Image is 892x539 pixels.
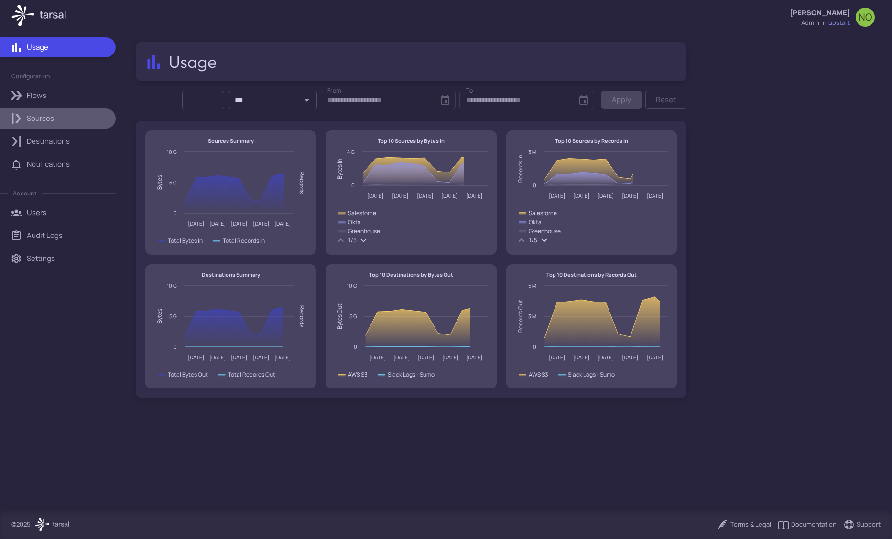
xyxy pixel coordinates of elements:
[528,313,536,320] text: 3 M
[533,182,536,189] text: 0
[529,236,537,244] text: 1/5
[27,253,55,264] p: Settings
[300,94,314,107] button: Open
[828,18,850,28] span: upstart
[27,207,46,218] p: Users
[231,220,248,227] text: [DATE]
[543,183,669,187] g: Tines, series 8 of 10 with 11 data points.
[169,313,177,320] text: 5 G
[378,370,435,378] button: Show Slack Logs - Sumo
[392,192,408,199] text: [DATE]
[349,313,357,320] text: 5 G
[394,354,410,361] text: [DATE]
[370,354,386,361] text: [DATE]
[149,268,312,388] svg: Interactive chart
[361,183,488,187] g: Atlassian Jira Forge, series 8 of 10 with 11 data points.
[647,192,663,199] text: [DATE]
[27,113,54,124] p: Sources
[174,209,177,216] text: 0
[338,218,360,226] button: Show Okta
[167,282,177,289] text: 10 G
[351,182,355,189] text: 0
[27,159,70,170] p: Notifications
[183,211,295,215] g: Total Records In, series 2 of 2 with 11 data points. Y axis, Bytes.
[174,343,177,350] text: 0
[27,42,48,53] p: Usage
[519,218,541,226] button: Show Okta
[645,91,686,109] button: Reset
[378,137,445,144] text: Top 10 Sources by Bytes In
[338,209,376,217] button: Show Salesforce
[169,52,218,72] h2: Usage
[467,354,483,361] text: [DATE]
[253,354,269,361] text: [DATE]
[298,172,306,194] text: Records
[598,354,614,361] text: [DATE]
[516,300,524,333] text: Records Out
[549,354,565,361] text: [DATE]
[327,86,341,95] label: From
[784,4,881,31] button: [PERSON_NAME]admininupstartNO
[368,192,384,199] text: [DATE]
[441,192,457,199] text: [DATE]
[218,370,275,378] button: Show Total Records Out
[558,370,616,378] button: Show Slack Logs - Sumo
[188,220,204,227] text: [DATE]
[27,136,70,147] p: Destinations
[155,309,163,323] text: Bytes
[717,519,771,530] a: Terms & Legal
[801,18,819,28] div: admin
[516,155,524,183] text: Records In
[27,90,46,101] p: Flows
[546,271,637,278] text: Top 10 Destinations by Records Out
[253,220,269,227] text: [DATE]
[149,134,312,255] div: Sources Summary. Highcharts interactive chart.
[418,354,434,361] text: [DATE]
[298,305,306,327] text: Records
[336,158,344,179] text: Bytes In
[510,268,673,388] div: Top 10 Destinations by Records Out. Highcharts interactive chart.
[348,227,380,235] text: Greenhouse
[274,220,291,227] text: [DATE]
[466,192,482,199] text: [DATE]
[167,148,177,155] text: 10 G
[622,192,638,199] text: [DATE]
[11,520,31,529] p: © 2025
[329,134,492,255] svg: Interactive chart
[859,12,872,22] span: NO
[11,72,50,80] p: Configuration
[231,354,248,361] text: [DATE]
[347,282,357,289] text: 10 G
[149,268,312,388] div: Destinations Summary. Highcharts interactive chart.
[543,183,669,187] g: Zoom, series 9 of 10 with 11 data points.
[213,237,265,245] button: Show Total Records In
[519,209,556,217] button: Show Salesforce
[555,137,628,144] text: Top 10 Sources by Records In
[821,18,827,28] span: in
[573,354,589,361] text: [DATE]
[361,183,488,187] g: Atlassian Confluence Forge, series 9 of 10 with 11 data points.
[528,282,536,289] text: 5 M
[442,354,458,361] text: [DATE]
[601,91,642,109] button: Apply
[183,345,295,349] g: Total Records Out, series 2 of 2 with 11 data points. Y axis, Bytes.
[155,175,163,190] text: Bytes
[149,134,312,255] svg: Interactive chart
[329,268,492,388] svg: Interactive chart
[510,134,673,255] svg: Interactive chart
[347,148,355,155] text: 4 G
[843,519,881,530] div: Support
[361,183,488,187] g: Zoom, series 10 of 10 with 11 data points.
[158,237,203,245] button: Show Total Bytes In
[363,345,488,349] g: Slack Logs - Sumo, series 2 of 2 with 11 data points.
[790,8,850,18] p: [PERSON_NAME]
[573,192,589,199] text: [DATE]
[466,86,473,95] label: To
[188,354,204,361] text: [DATE]
[510,134,673,255] div: Top 10 Sources by Records In. Highcharts interactive chart.
[529,227,561,235] text: Greenhouse
[778,519,837,530] a: Documentation
[274,354,291,361] text: [DATE]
